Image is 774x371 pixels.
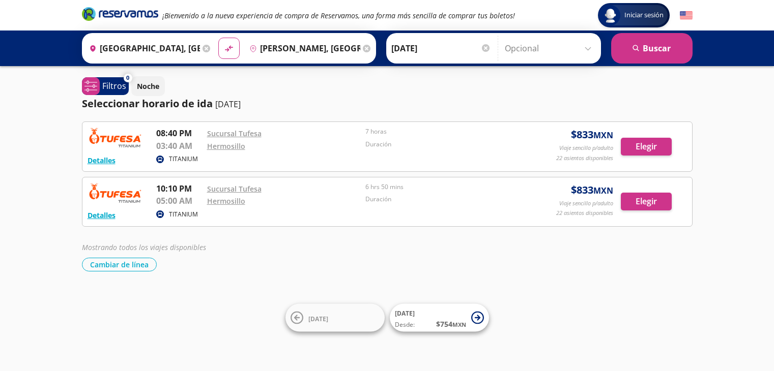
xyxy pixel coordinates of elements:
a: Sucursal Tufesa [207,184,262,194]
a: Brand Logo [82,6,158,24]
p: 7 horas [365,127,519,136]
p: 05:00 AM [156,195,202,207]
span: $ 833 [571,182,613,198]
button: Buscar [611,33,693,64]
button: Detalles [88,155,116,166]
a: Hermosillo [207,196,245,206]
p: Duración [365,140,519,149]
input: Elegir Fecha [391,36,491,61]
button: Noche [131,76,165,96]
p: Viaje sencillo p/adulto [559,199,613,208]
p: Filtros [102,80,126,92]
img: RESERVAMOS [88,127,144,147]
button: [DATE]Desde:$754MXN [390,304,489,332]
p: Viaje sencillo p/adulto [559,144,613,152]
img: RESERVAMOS [88,182,144,203]
span: Desde: [395,320,415,329]
a: Hermosillo [207,141,245,151]
span: $ 754 [436,319,466,329]
small: MXN [593,130,613,141]
span: [DATE] [308,314,328,323]
button: 0Filtros [82,77,129,95]
em: Mostrando todos los viajes disponibles [82,242,206,252]
button: Detalles [88,210,116,221]
p: TITANIUM [169,210,198,219]
p: [DATE] [215,98,241,110]
i: Brand Logo [82,6,158,21]
p: 6 hrs 50 mins [365,182,519,192]
p: Seleccionar horario de ida [82,96,213,111]
a: Sucursal Tufesa [207,129,262,138]
button: Elegir [621,138,672,156]
span: [DATE] [395,309,415,318]
small: MXN [452,321,466,328]
p: 08:40 PM [156,127,202,139]
em: ¡Bienvenido a la nueva experiencia de compra de Reservamos, una forma más sencilla de comprar tus... [162,11,515,20]
p: 22 asientos disponibles [556,209,613,218]
button: Elegir [621,193,672,210]
p: 10:10 PM [156,182,202,195]
span: 0 [126,74,129,82]
p: Duración [365,195,519,204]
small: MXN [593,185,613,196]
input: Buscar Destino [245,36,360,61]
button: [DATE] [285,304,385,332]
span: $ 833 [571,127,613,142]
p: Noche [137,81,159,91]
p: TITANIUM [169,154,198,164]
p: 03:40 AM [156,140,202,152]
button: English [680,9,693,22]
span: Iniciar sesión [620,10,668,20]
input: Buscar Origen [85,36,200,61]
input: Opcional [505,36,596,61]
p: 22 asientos disponibles [556,154,613,163]
button: Cambiar de línea [82,258,157,271]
